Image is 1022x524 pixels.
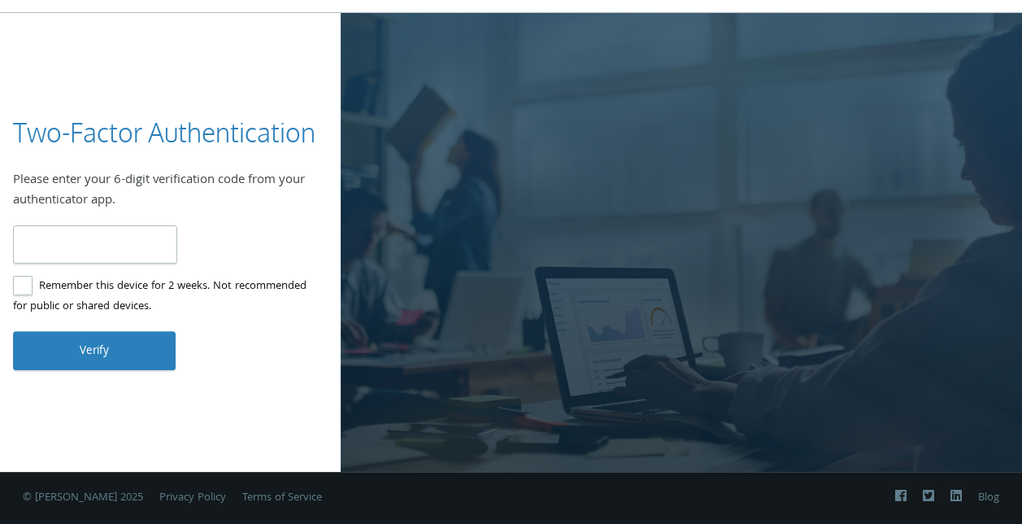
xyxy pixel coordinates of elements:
[13,171,328,212] div: Please enter your 6-digit verification code from your authenticator app.
[13,331,176,370] button: Verify
[13,115,315,151] h3: Two-Factor Authentication
[159,489,226,507] a: Privacy Policy
[23,489,143,507] span: © [PERSON_NAME] 2025
[978,489,999,507] a: Blog
[242,489,322,507] a: Terms of Service
[13,277,315,317] label: Remember this device for 2 weeks. Not recommended for public or shared devices.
